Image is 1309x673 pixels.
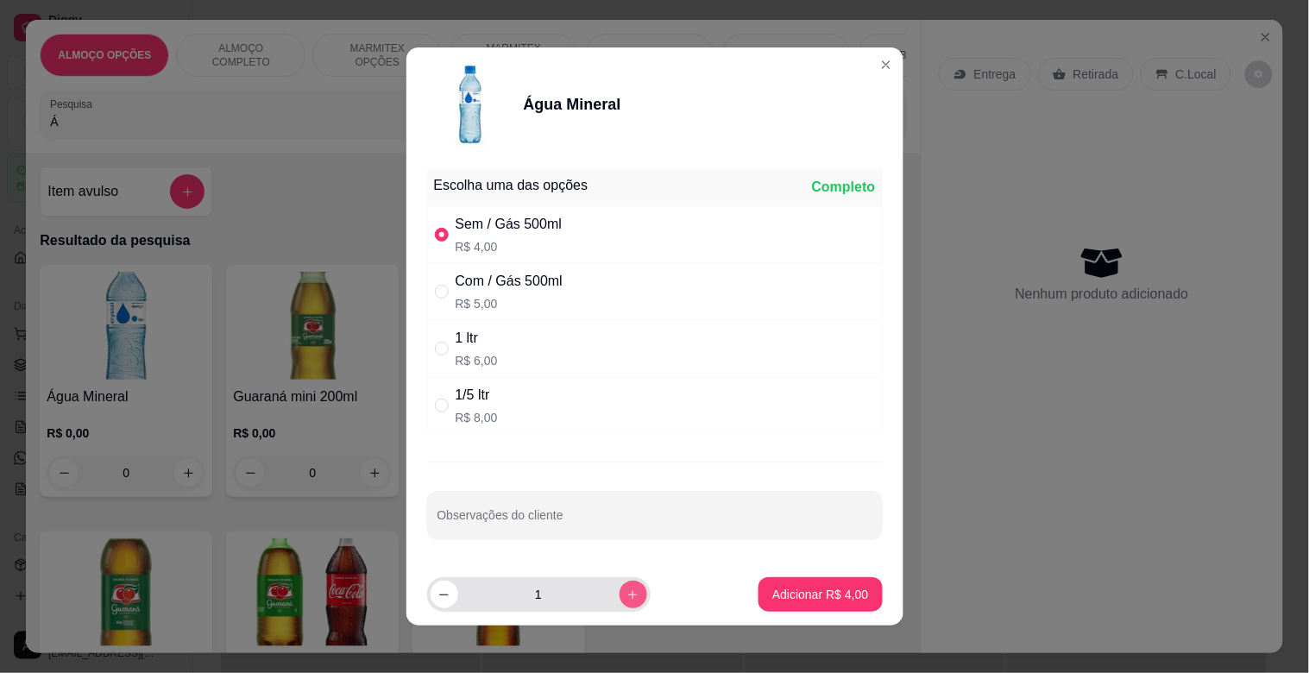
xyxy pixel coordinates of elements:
[772,586,868,603] p: Adicionar R$ 4,00
[456,238,563,255] p: R$ 4,00
[456,295,563,312] p: R$ 5,00
[758,577,882,612] button: Adicionar R$ 4,00
[456,385,498,406] div: 1/5 ltr
[456,271,563,292] div: Com / Gás 500ml
[427,61,513,148] img: product-image
[524,92,621,116] div: Água Mineral
[431,581,458,608] button: decrease-product-quantity
[872,51,900,79] button: Close
[437,513,872,531] input: Observações do cliente
[456,214,563,235] div: Sem / Gás 500ml
[434,175,588,196] div: Escolha uma das opções
[456,328,498,349] div: 1 ltr
[620,581,647,608] button: increase-product-quantity
[456,352,498,369] p: R$ 6,00
[456,409,498,426] p: R$ 8,00
[812,177,876,198] div: Completo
